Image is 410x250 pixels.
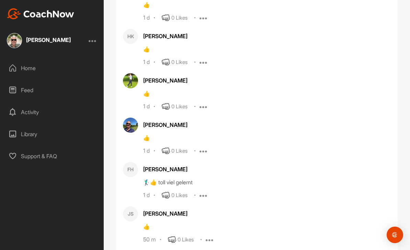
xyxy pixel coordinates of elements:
[171,58,187,66] div: 0 Likes
[143,165,391,173] div: [PERSON_NAME]
[143,121,391,129] div: [PERSON_NAME]
[143,236,156,243] div: 50 m
[178,236,194,244] div: 0 Likes
[26,37,71,43] div: [PERSON_NAME]
[143,103,150,110] div: 1 d
[123,29,138,44] div: HK
[4,148,101,165] div: Support & FAQ
[4,59,101,77] div: Home
[7,33,22,48] img: square_3e3e95fb19e0eb93f0e1a6ccdd155a0c.jpg
[123,118,138,133] img: avatar
[143,89,391,98] div: 👍
[143,192,150,199] div: 1 d
[123,73,138,88] img: avatar
[387,227,403,243] div: Open Intercom Messenger
[143,209,391,218] div: [PERSON_NAME]
[4,81,101,99] div: Feed
[143,45,391,53] div: 👍
[4,104,101,121] div: Activity
[143,222,391,231] div: 👍
[171,147,187,155] div: 0 Likes
[143,1,391,9] div: 👍
[123,162,138,177] div: FH
[143,178,391,186] div: 🏌️‍♂️👍 toll viel gelernt
[143,76,391,85] div: [PERSON_NAME]
[171,103,187,111] div: 0 Likes
[143,59,150,66] div: 1 d
[171,14,187,22] div: 0 Likes
[7,8,74,19] img: CoachNow
[143,134,391,142] div: 👍
[171,192,187,199] div: 0 Likes
[4,126,101,143] div: Library
[143,14,150,21] div: 1 d
[123,206,138,221] div: JS
[143,148,150,154] div: 1 d
[143,32,391,40] div: [PERSON_NAME]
